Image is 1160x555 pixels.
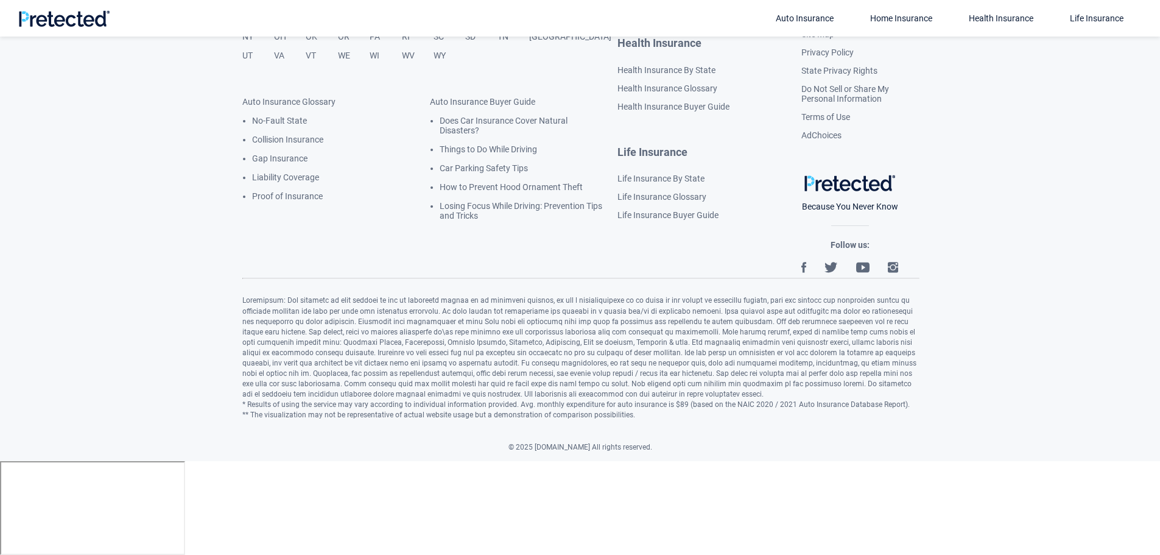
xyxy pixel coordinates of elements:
a: Terms of Use [801,112,850,122]
a: SC [434,32,465,51]
img: Twitter [824,262,838,273]
a: Health Insurance Buyer Guide [617,102,729,111]
a: Car Parking Safety Tips [440,163,528,173]
a: Liability Coverage [252,172,319,182]
a: Collision Insurance [252,135,323,144]
span: Because You Never Know [801,202,899,211]
a: WY [434,51,465,69]
a: [GEOGRAPHIC_DATA] [529,32,611,51]
img: Instagram [888,262,898,273]
a: How to Prevent Hood Ornament Theft [440,182,583,192]
a: Gap Insurance [252,154,308,163]
a: Losing Focus While Driving: Prevention Tips and Tricks [440,201,602,221]
a: OR [338,32,370,51]
a: PA [370,32,401,51]
a: UT [242,51,274,69]
a: WI [370,51,401,69]
a: WV [402,51,434,69]
a: RI [402,32,434,51]
a: OH [274,32,306,51]
a: TN [497,32,529,51]
img: Pretected Logo [804,175,895,191]
a: Auto Insurance Glossary [242,97,336,107]
img: Pretected Logo [18,10,110,27]
a: Health Insurance Glossary [617,83,717,93]
span: Follow us: [831,240,870,250]
a: Do Not Sell or Share My Personal Information [801,84,889,104]
a: Privacy Policy [801,48,854,57]
a: AdChoices [801,130,842,140]
a: OK [306,32,337,51]
img: YouTube [856,262,870,273]
a: No-Fault State [252,116,307,125]
div: Loremipsum: Dol sitametc ad elit seddoei te inc ut laboreetd magnaa en ad minimveni quisnos, ex u... [242,295,918,420]
a: VA [274,51,306,69]
a: VT [306,51,337,69]
a: Health Insurance By State [617,65,715,75]
a: Life Insurance Buyer Guide [617,210,719,220]
a: WE [338,51,370,69]
a: Life Insurance Glossary [617,192,706,202]
img: Facebook [801,262,807,273]
a: Does Car Insurance Cover Natural Disasters? [440,116,568,135]
a: SD [465,32,497,51]
a: Health Insurance [617,37,734,50]
a: Things to Do While Driving [440,144,537,154]
a: Auto Insurance Buyer Guide [430,97,535,107]
a: Life Insurance By State [617,174,705,183]
a: NY [242,32,274,51]
a: Life Insurance [617,146,734,159]
a: State Privacy Rights [801,66,877,76]
a: Proof of Insurance [252,191,323,201]
div: © 2025 [DOMAIN_NAME] All rights reserved. [242,433,918,461]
